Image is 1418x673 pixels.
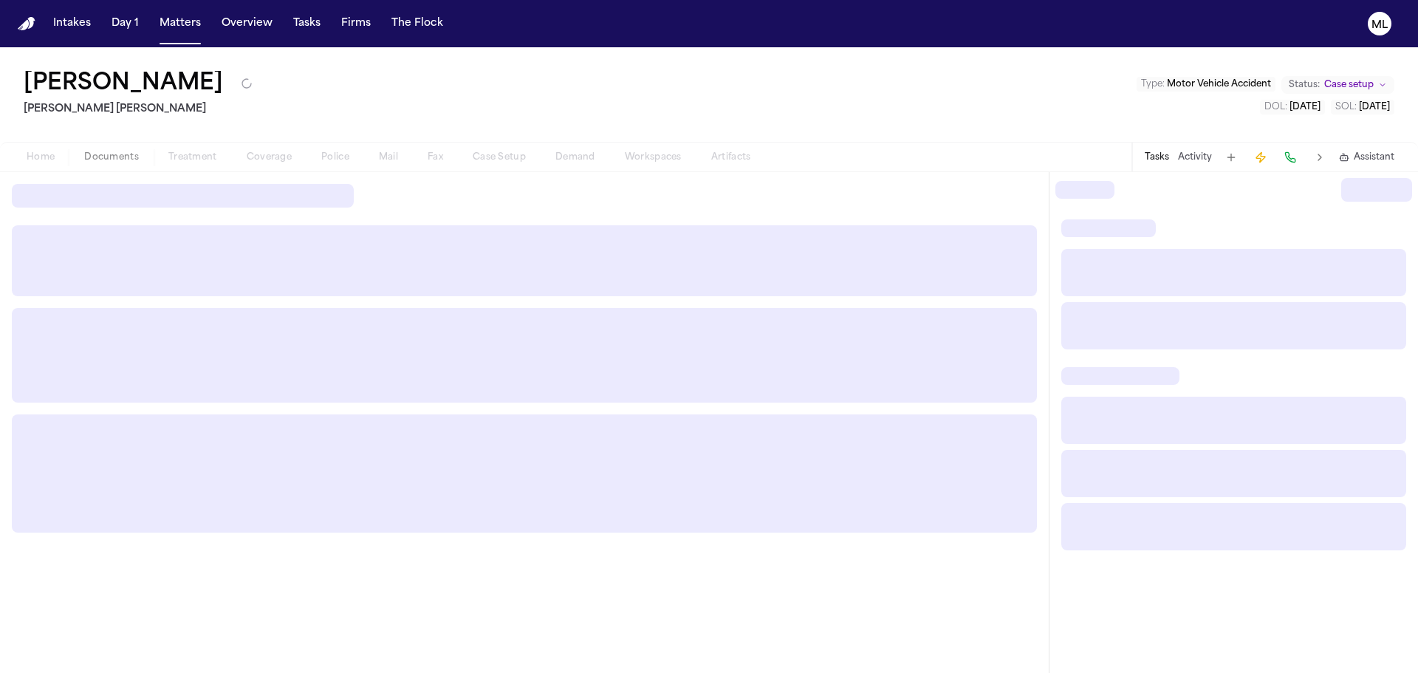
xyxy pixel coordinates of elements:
span: SOL : [1335,103,1357,112]
span: Type : [1141,80,1165,89]
button: Change status from Case setup [1281,76,1394,94]
button: Edit matter name [24,71,223,98]
span: [DATE] [1359,103,1390,112]
button: Create Immediate Task [1250,147,1271,168]
button: Tasks [287,10,326,37]
button: Make a Call [1280,147,1301,168]
span: Case setup [1324,79,1374,91]
button: Add Task [1221,147,1241,168]
h2: [PERSON_NAME] [PERSON_NAME] [24,100,253,118]
span: DOL : [1264,103,1287,112]
button: Edit DOL: 2024-10-27 [1260,100,1325,115]
span: [DATE] [1289,103,1321,112]
button: Tasks [1145,151,1169,163]
text: ML [1371,20,1388,30]
img: Finch Logo [18,17,35,31]
button: Assistant [1339,151,1394,163]
button: Activity [1178,151,1212,163]
button: Edit SOL: 2028-10-27 [1331,100,1394,115]
button: Intakes [47,10,97,37]
button: Firms [335,10,377,37]
a: Home [18,17,35,31]
button: Edit Type: Motor Vehicle Accident [1137,77,1275,92]
span: Motor Vehicle Accident [1167,80,1271,89]
span: Status: [1289,79,1320,91]
button: Day 1 [106,10,145,37]
h1: [PERSON_NAME] [24,71,223,98]
span: Assistant [1354,151,1394,163]
button: Overview [216,10,278,37]
button: The Flock [386,10,449,37]
button: Matters [154,10,207,37]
